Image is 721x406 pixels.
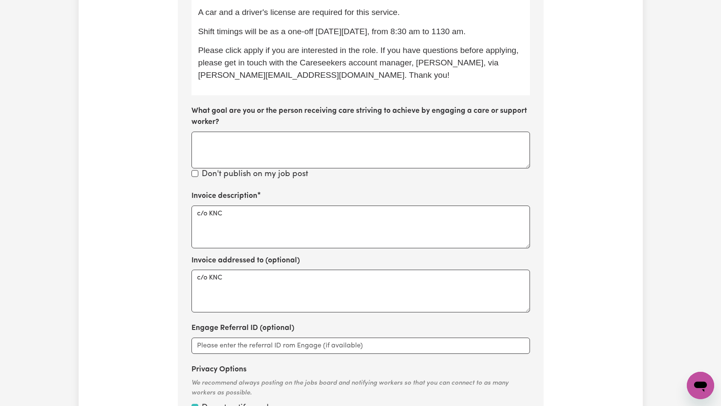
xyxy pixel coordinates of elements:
div: We recommend always posting on the jobs board and notifying workers so that you can connect to as... [191,379,530,398]
textarea: c/o KNC [191,270,530,312]
iframe: Button to launch messaging window [687,372,714,399]
label: Privacy Options [191,364,247,375]
label: Invoice addressed to (optional) [191,255,300,266]
label: Don't publish on my job post [202,168,308,181]
label: Engage Referral ID (optional) [191,323,294,334]
input: Please enter the referral ID rom Engage (if available) [191,338,530,354]
label: What goal are you or the person receiving care striving to achieve by engaging a care or support ... [191,106,530,128]
span: A car and a driver's license are required for this service. [198,8,400,17]
label: Invoice description [191,191,257,202]
span: Shift timings will be as a one-off [DATE][DATE], from 8:30 am to 1130 am. [198,27,466,36]
span: Please click apply if you are interested in the role. If you have questions before applying, plea... [198,46,521,79]
textarea: c/o KNC [191,206,530,248]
